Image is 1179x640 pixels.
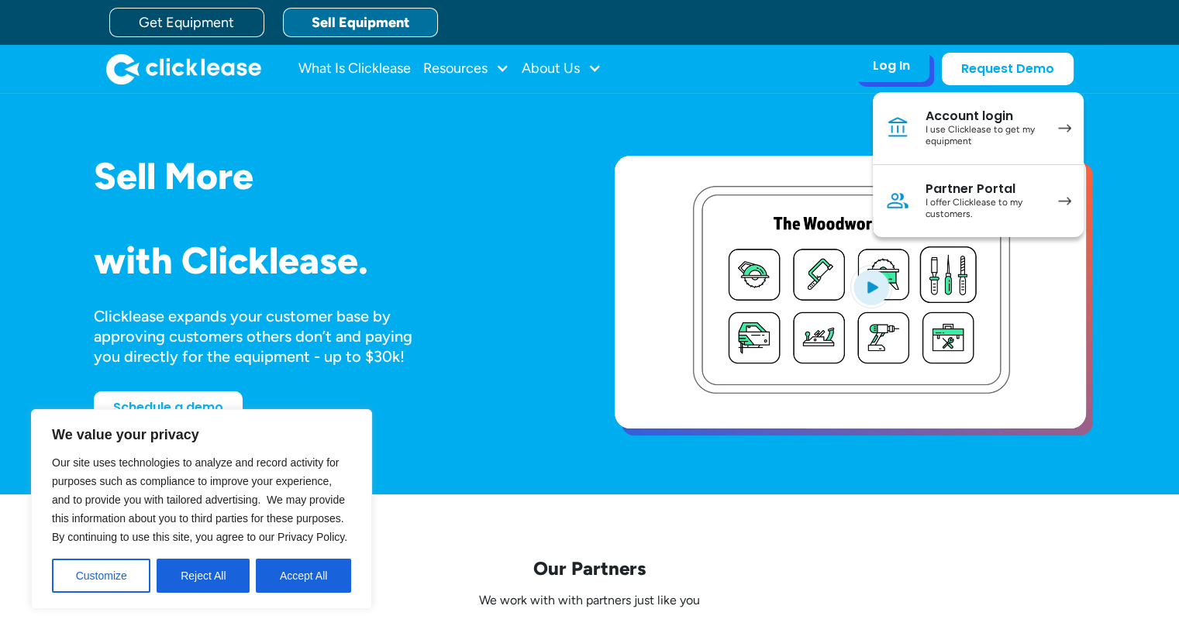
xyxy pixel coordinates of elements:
[850,265,892,308] img: Blue play button logo on a light blue circular background
[109,8,264,37] a: Get Equipment
[873,165,1084,237] a: Partner PortalI offer Clicklease to my customers.
[926,181,1043,197] div: Partner Portal
[94,556,1086,580] p: Our Partners
[94,391,243,424] a: Schedule a demo
[1058,124,1071,132] img: arrow
[522,53,602,84] div: About Us
[94,306,441,366] div: Clicklease expands your customer base by approving customers others don’t and paying you directly...
[106,53,261,84] img: Clicklease logo
[873,92,1084,237] nav: Log In
[1058,197,1071,205] img: arrow
[52,559,150,593] button: Customize
[256,559,351,593] button: Accept All
[873,58,910,74] div: Log In
[52,456,347,543] span: Our site uses technologies to analyze and record activity for purposes such as compliance to impr...
[615,156,1086,428] a: open lightbox
[31,409,372,609] div: We value your privacy
[942,53,1074,85] a: Request Demo
[926,108,1043,124] div: Account login
[106,53,261,84] a: home
[873,92,1084,165] a: Account loginI use Clicklease to get my equipment
[298,53,411,84] a: What Is Clicklease
[423,53,509,84] div: Resources
[885,188,910,213] img: Person icon
[926,124,1043,148] div: I use Clicklease to get my equipment
[52,425,351,444] p: We value your privacy
[885,115,910,140] img: Bank icon
[157,559,250,593] button: Reject All
[94,240,565,281] h1: with Clicklease.
[94,593,1086,609] p: We work with with partners just like you
[926,197,1043,221] div: I offer Clicklease to my customers.
[283,8,438,37] a: Sell Equipment
[94,156,565,197] h1: Sell More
